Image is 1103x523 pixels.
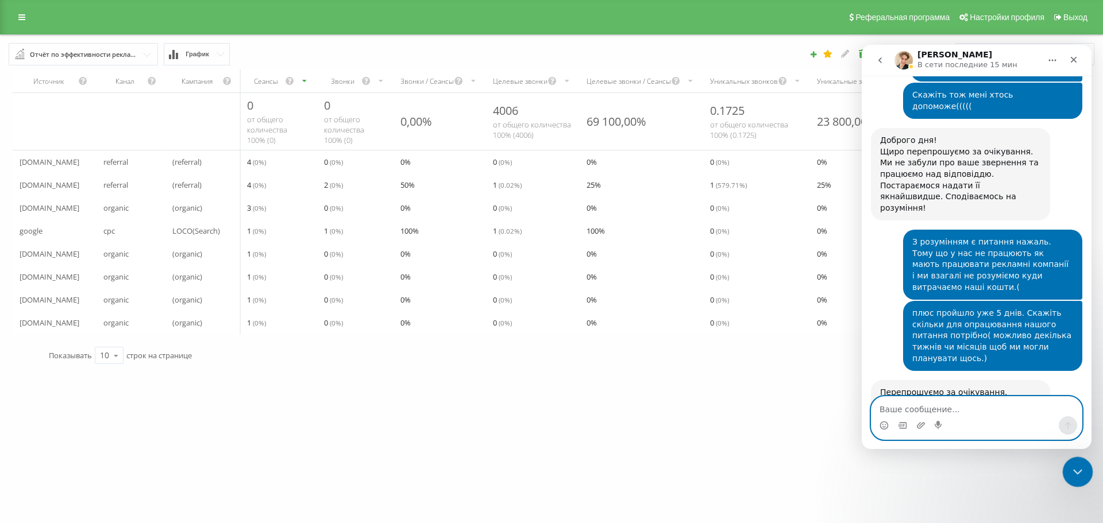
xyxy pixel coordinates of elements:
span: Реферальная программа [855,13,950,22]
span: ( 0 %) [330,203,343,212]
div: Кампания [172,76,222,86]
span: 0 % [400,247,411,261]
span: organic [103,316,129,330]
button: Средство выбора эмодзи [18,376,27,385]
textarea: Ваше сообщение... [10,352,220,371]
span: 1 [493,224,522,238]
span: organic [103,270,129,284]
div: Перепрошуємо за очікування. Працюємо над відповіддю та постараємося надати її сьогодні якомога шв... [9,335,188,394]
span: 0 [493,247,512,261]
span: 0 [710,316,729,330]
span: ( 0 %) [330,272,343,281]
span: ( 0 %) [716,157,729,166]
span: 0 % [400,155,411,169]
span: от общего количества 100% ( 0.1725 ) [710,119,788,140]
span: строк на странице [126,350,192,361]
iframe: Intercom live chat [1063,457,1093,487]
div: Сеансы [247,76,285,86]
span: ( 0 %) [716,249,729,258]
div: Уникальных звонков [710,76,778,86]
span: от общего количества 100% ( 0 ) [247,114,287,145]
span: 0 % [587,201,597,215]
span: ( 0 %) [716,226,729,235]
span: 0 [710,155,729,169]
span: 0 % [817,316,827,330]
div: Отчёт по эффективности рекламных кампаний [30,48,138,61]
span: от общего количества 100% ( 4006 ) [493,119,571,140]
span: 1 [493,178,522,192]
span: 1 [324,224,343,238]
span: от общего количества 100% ( 0 ) [324,114,364,145]
span: 25 % [817,178,831,192]
span: (organic) [172,316,202,330]
div: Целевые звонки [493,76,547,86]
span: ( 0 %) [253,249,266,258]
i: Этот отчет будет загружен первым при открытии Аналитики. Вы можете назначить любой другой ваш отч... [823,49,833,57]
span: google [20,224,43,238]
span: 1 [247,270,266,284]
span: ( 0 %) [253,157,266,166]
span: [DOMAIN_NAME] [20,155,79,169]
span: 0 [710,270,729,284]
span: 0 % [400,270,411,284]
div: Volodymyr говорит… [9,335,221,414]
span: 25 % [587,178,601,192]
span: ( 0 %) [716,318,729,327]
span: (referral) [172,178,202,192]
span: organic [103,201,129,215]
span: ( 0 %) [330,226,343,235]
div: scrollable content [13,69,1090,334]
i: Создать отчет [809,51,817,57]
span: 0 % [587,316,597,330]
span: [DOMAIN_NAME] [20,316,79,330]
span: referral [103,178,128,192]
button: Start recording [73,376,82,385]
span: (organic) [172,293,202,307]
span: (organic) [172,201,202,215]
span: 0 % [587,155,597,169]
iframe: To enrich screen reader interactions, please activate Accessibility in Grammarly extension settings [862,45,1092,449]
span: cpc [103,224,115,238]
span: ( 0 %) [716,203,729,212]
span: График [186,51,209,58]
span: 0 [324,247,343,261]
span: (referral) [172,155,202,169]
span: 4 [247,155,266,169]
i: Редактировать отчет [840,49,850,57]
span: 0 % [817,155,827,169]
span: ( 0 %) [253,318,266,327]
span: 0 % [400,316,411,330]
span: 0 [324,201,343,215]
span: ( 0 %) [499,249,512,258]
span: ( 0 %) [330,249,343,258]
span: organic [103,293,129,307]
span: 0 [324,98,330,113]
div: Звонки / Сеансы [400,76,454,86]
div: 0,00% [400,114,432,129]
span: 0 [324,270,343,284]
span: 1 [710,178,747,192]
button: Средство выбора GIF-файла [36,376,45,385]
span: 0 [710,247,729,261]
div: 23 800,00% [817,114,877,129]
span: organic [103,247,129,261]
span: 0 % [587,247,597,261]
button: Отправить сообщение… [197,371,215,390]
span: 2 [324,178,343,192]
span: 0 [710,201,729,215]
span: 1 [247,224,266,238]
